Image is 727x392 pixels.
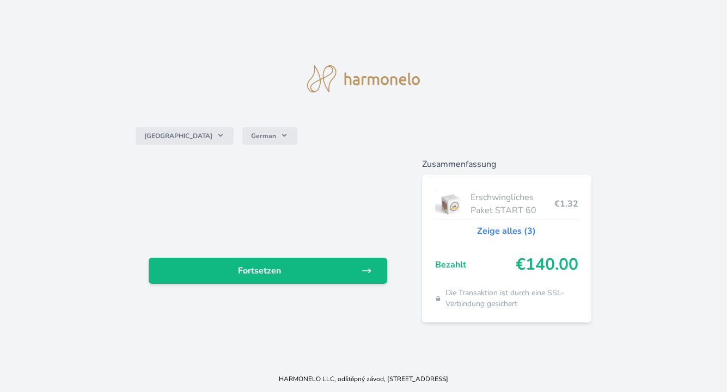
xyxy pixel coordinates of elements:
button: [GEOGRAPHIC_DATA] [136,127,234,145]
span: Bezahlt [435,258,516,271]
span: Fortsetzen [157,264,361,277]
button: German [242,127,297,145]
img: start.jpg [435,190,466,217]
span: €140.00 [516,255,578,275]
a: Zeige alles (3) [477,225,536,238]
span: Erschwingliches Paket START 60 [471,191,554,217]
span: €1.32 [554,197,578,210]
h6: Zusammenfassung [422,158,591,171]
a: Fortsetzen [149,258,387,284]
span: Die Transaktion ist durch eine SSL-Verbindung gesichert [445,288,578,309]
span: German [251,132,276,140]
span: [GEOGRAPHIC_DATA] [144,132,212,140]
img: logo.svg [307,65,420,92]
